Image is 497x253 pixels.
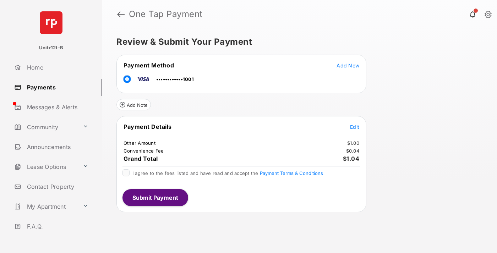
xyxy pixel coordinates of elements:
[11,79,102,96] a: Payments
[123,140,156,146] td: Other Amount
[347,140,360,146] td: $1.00
[124,123,172,130] span: Payment Details
[124,155,158,162] span: Grand Total
[337,62,359,68] span: Add New
[11,59,102,76] a: Home
[350,124,359,130] span: Edit
[40,11,62,34] img: svg+xml;base64,PHN2ZyB4bWxucz0iaHR0cDovL3d3dy53My5vcmcvMjAwMC9zdmciIHdpZHRoPSI2NCIgaGVpZ2h0PSI2NC...
[337,62,359,69] button: Add New
[11,158,80,175] a: Lease Options
[260,170,323,176] button: I agree to the fees listed and have read and accept the
[116,38,477,46] h5: Review & Submit Your Payment
[124,62,174,69] span: Payment Method
[343,155,360,162] span: $1.04
[11,138,102,155] a: Announcements
[11,119,80,136] a: Community
[11,198,80,215] a: My Apartment
[156,76,194,82] span: ••••••••••••1001
[122,189,188,206] button: Submit Payment
[39,44,63,51] p: Unitr12t-B
[129,10,203,18] strong: One Tap Payment
[123,148,164,154] td: Convenience Fee
[11,178,102,195] a: Contact Property
[346,148,360,154] td: $0.04
[11,99,102,116] a: Messages & Alerts
[11,218,102,235] a: F.A.Q.
[116,99,151,110] button: Add Note
[350,123,359,130] button: Edit
[132,170,323,176] span: I agree to the fees listed and have read and accept the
